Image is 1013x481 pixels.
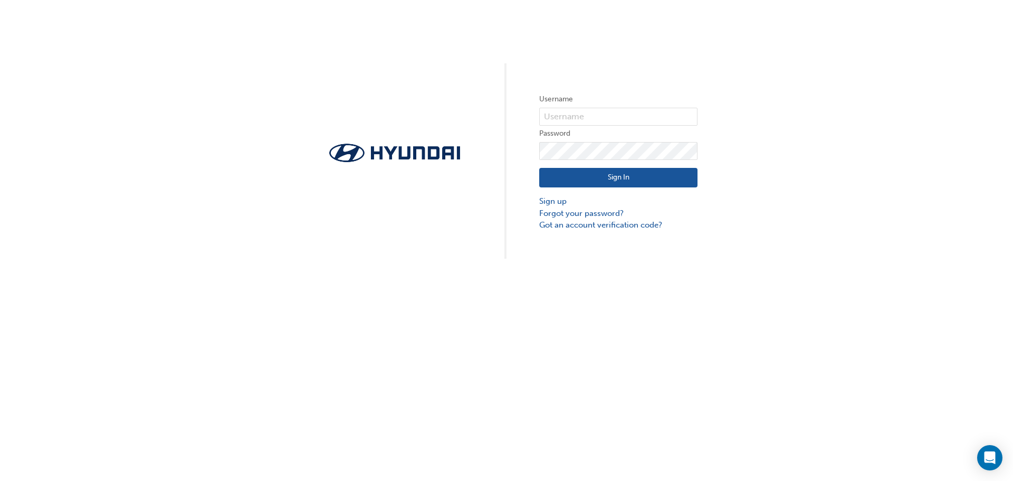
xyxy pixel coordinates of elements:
[539,127,697,140] label: Password
[539,195,697,208] a: Sign up
[539,208,697,220] a: Forgot your password?
[539,108,697,126] input: Username
[539,168,697,188] button: Sign In
[539,93,697,106] label: Username
[539,219,697,231] a: Got an account verification code?
[316,140,474,165] img: Trak
[977,445,1002,470] div: Open Intercom Messenger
